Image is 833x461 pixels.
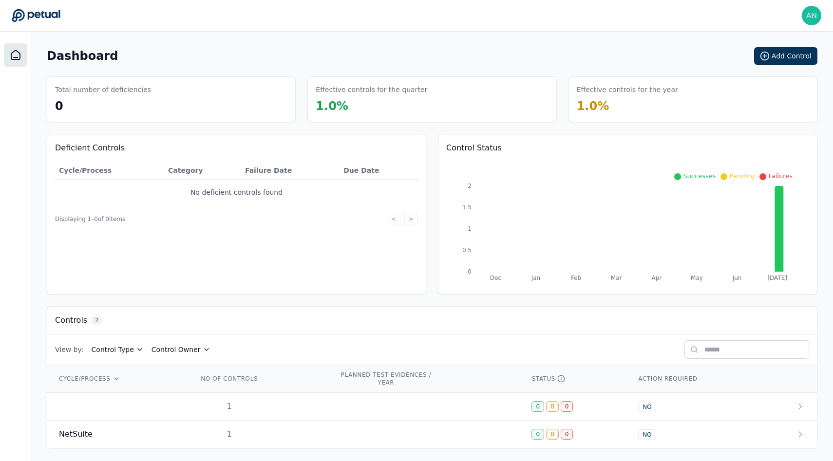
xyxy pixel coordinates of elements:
[729,172,755,180] span: Pending
[55,162,164,180] th: Cycle/Process
[468,225,472,232] tspan: 1
[638,402,656,412] div: NO
[611,275,622,281] tspan: Mar
[691,275,703,281] tspan: May
[651,275,662,281] tspan: Apr
[55,345,84,354] span: View by:
[531,375,615,383] div: STATUS
[732,275,742,281] tspan: Jun
[490,275,501,281] tspan: Dec
[446,142,809,154] h3: Control Status
[571,275,581,281] tspan: Feb
[561,429,573,440] div: 0
[55,314,87,326] h3: Controls
[404,213,418,225] button: >
[59,375,175,383] div: CYCLE/PROCESS
[55,85,151,94] h3: Total number of deficiencies
[164,162,241,180] th: Category
[316,99,348,113] span: 1.0 %
[151,345,210,354] button: Control Owner
[340,162,418,180] th: Due Date
[531,401,544,412] div: 0
[59,428,93,440] span: NetSuite
[241,162,340,180] th: Failure Date
[468,183,472,189] tspan: 2
[626,365,762,393] th: ACTION REQUIRED
[754,47,817,65] button: Add Control
[55,215,125,223] span: Displaying 1– 0 of 0 items
[339,371,433,387] div: PLANNED TEST EVIDENCES / YEAR
[468,268,472,275] tspan: 0
[387,213,400,225] button: <
[91,315,103,325] span: 2
[638,429,656,440] div: NO
[768,172,793,180] span: Failures
[4,43,27,67] a: Dashboard
[546,401,559,412] div: 0
[55,180,418,205] td: No deficient controls found
[577,99,609,113] span: 1.0 %
[12,9,60,22] a: Go to Dashboard
[683,172,716,180] span: Successes
[531,429,544,440] div: 0
[546,429,559,440] div: 0
[198,401,261,412] div: 1
[802,6,821,25] img: andrew+reddit@petual.ai
[767,275,787,281] tspan: [DATE]
[55,99,63,113] span: 0
[47,48,118,64] h1: Dashboard
[462,247,472,254] tspan: 0.5
[316,85,427,94] h3: Effective controls for the quarter
[561,401,573,412] div: 0
[577,85,678,94] h3: Effective controls for the year
[198,428,261,440] div: 1
[92,345,144,354] button: Control Type
[531,275,541,281] tspan: Jan
[198,375,261,383] div: NO OF CONTROLS
[55,142,418,154] h3: Deficient Controls
[462,204,472,211] tspan: 1.5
